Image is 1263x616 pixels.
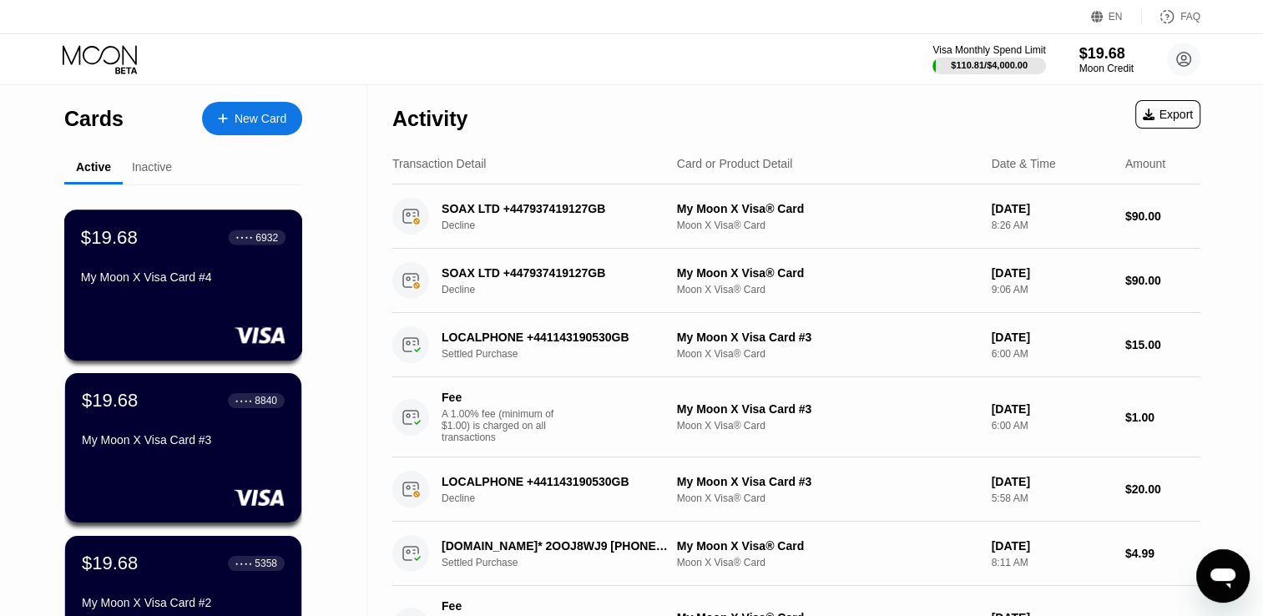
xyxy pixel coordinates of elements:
div: Decline [442,284,685,295]
div: ● ● ● ● [235,398,252,403]
div: Inactive [132,160,172,174]
div: LOCALPHONE +441143190530GB [442,331,669,344]
div: 6:00 AM [991,420,1111,432]
div: 6:00 AM [991,348,1111,360]
div: Transaction Detail [392,157,486,170]
div: [DATE] [991,331,1111,344]
div: $90.00 [1125,274,1200,287]
div: SOAX LTD +447937419127GBDeclineMy Moon X Visa® CardMoon X Visa® Card[DATE]9:06 AM$90.00 [392,249,1200,313]
div: My Moon X Visa Card #3 [677,475,978,488]
div: Decline [442,220,685,231]
div: $15.00 [1125,338,1200,351]
div: $19.68● ● ● ●8840My Moon X Visa Card #3 [65,373,301,523]
div: [DOMAIN_NAME]* 2OOJ8WJ9 [PHONE_NUMBER] CASettled PurchaseMy Moon X Visa® CardMoon X Visa® Card[DA... [392,522,1200,586]
div: EN [1091,8,1142,25]
div: LOCALPHONE +441143190530GBSettled PurchaseMy Moon X Visa Card #3Moon X Visa® Card[DATE]6:00 AM$15.00 [392,313,1200,377]
div: My Moon X Visa Card #3 [677,402,978,416]
div: Settled Purchase [442,557,685,568]
div: ● ● ● ● [236,235,253,240]
div: $90.00 [1125,210,1200,223]
div: 6932 [255,231,278,243]
div: Visa Monthly Spend Limit$110.81/$4,000.00 [932,44,1045,74]
div: Moon X Visa® Card [677,420,978,432]
div: $19.68 [1079,45,1134,63]
div: LOCALPHONE +441143190530GB [442,475,669,488]
div: Settled Purchase [442,348,685,360]
div: [DOMAIN_NAME]* 2OOJ8WJ9 [PHONE_NUMBER] CA [442,539,669,553]
div: 8:11 AM [991,557,1111,568]
div: Fee [442,391,558,404]
div: Fee [442,599,558,613]
div: EN [1109,11,1123,23]
div: Export [1135,100,1200,129]
div: $19.68 [82,390,138,412]
div: [DATE] [991,402,1111,416]
div: SOAX LTD +447937419127GB [442,202,669,215]
div: Moon X Visa® Card [677,284,978,295]
div: My Moon X Visa Card #2 [82,596,285,609]
div: $110.81 / $4,000.00 [951,60,1028,70]
div: [DATE] [991,475,1111,488]
div: $19.68● ● ● ●6932My Moon X Visa Card #4 [65,210,301,360]
div: 8840 [255,395,277,406]
div: Date & Time [991,157,1055,170]
div: FAQ [1142,8,1200,25]
div: My Moon X Visa® Card [677,539,978,553]
div: Moon X Visa® Card [677,348,978,360]
div: $19.68Moon Credit [1079,45,1134,74]
div: Moon X Visa® Card [677,557,978,568]
iframe: Button to launch messaging window [1196,549,1250,603]
div: Active [76,160,111,174]
div: $1.00 [1125,411,1200,424]
div: $20.00 [1125,482,1200,496]
div: [DATE] [991,539,1111,553]
div: A 1.00% fee (minimum of $1.00) is charged on all transactions [442,408,567,443]
div: FAQ [1180,11,1200,23]
div: 5358 [255,558,277,569]
div: New Card [202,102,302,135]
div: Card or Product Detail [677,157,793,170]
div: My Moon X Visa® Card [677,266,978,280]
div: Moon Credit [1079,63,1134,74]
div: SOAX LTD +447937419127GB [442,266,669,280]
div: 9:06 AM [991,284,1111,295]
div: Amount [1125,157,1165,170]
div: Moon X Visa® Card [677,492,978,504]
div: Activity [392,107,467,131]
div: [DATE] [991,266,1111,280]
div: Cards [64,107,124,131]
div: $19.68 [82,553,138,574]
div: $4.99 [1125,547,1200,560]
div: [DATE] [991,202,1111,215]
div: Moon X Visa® Card [677,220,978,231]
div: ● ● ● ● [235,561,252,566]
div: Decline [442,492,685,504]
div: 8:26 AM [991,220,1111,231]
div: My Moon X Visa Card #4 [81,270,285,284]
div: My Moon X Visa Card #3 [82,433,285,447]
div: 5:58 AM [991,492,1111,504]
div: New Card [235,112,286,126]
div: Export [1143,108,1193,121]
div: Visa Monthly Spend Limit [932,44,1045,56]
div: LOCALPHONE +441143190530GBDeclineMy Moon X Visa Card #3Moon X Visa® Card[DATE]5:58 AM$20.00 [392,457,1200,522]
div: My Moon X Visa Card #3 [677,331,978,344]
div: FeeA 1.00% fee (minimum of $1.00) is charged on all transactionsMy Moon X Visa Card #3Moon X Visa... [392,377,1200,457]
div: $19.68 [81,226,138,248]
div: My Moon X Visa® Card [677,202,978,215]
div: SOAX LTD +447937419127GBDeclineMy Moon X Visa® CardMoon X Visa® Card[DATE]8:26 AM$90.00 [392,184,1200,249]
